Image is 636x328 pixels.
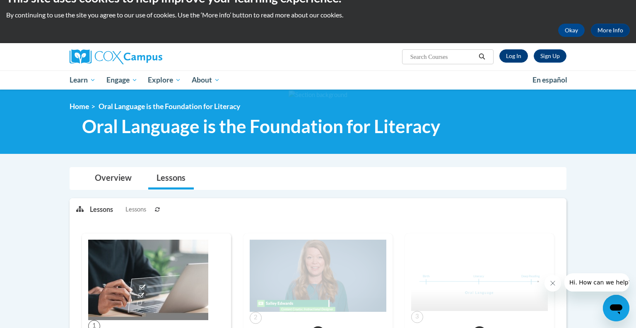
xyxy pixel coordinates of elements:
input: Search Courses [410,52,476,62]
button: Search [476,52,488,62]
a: Engage [101,70,143,90]
span: En español [532,75,567,84]
span: Oral Language is the Foundation for Literacy [99,102,240,111]
img: Section background [289,90,347,100]
span: About [192,75,220,85]
a: About [186,70,225,90]
a: Learn [64,70,101,90]
img: Course Image [250,240,386,312]
a: Register [534,49,566,63]
span: 2 [250,312,262,324]
span: Lessons [125,205,146,214]
p: Lessons [90,205,113,214]
iframe: Button to launch messaging window [603,295,629,321]
img: Course Image [411,240,548,311]
a: Home [70,102,89,111]
p: By continuing to use the site you agree to our use of cookies. Use the ‘More info’ button to read... [6,10,630,19]
span: Explore [148,75,181,85]
a: Lessons [148,168,194,190]
img: Cox Campus [70,49,162,64]
a: Cox Campus [70,49,227,64]
img: Course Image [88,240,208,320]
a: More Info [591,24,630,37]
span: Engage [106,75,137,85]
iframe: Message from company [564,273,629,292]
button: Okay [558,24,585,37]
div: Main menu [57,70,579,90]
a: Log In [499,49,528,63]
span: Oral Language is the Foundation for Literacy [82,115,440,137]
span: Learn [70,75,96,85]
span: Hi. How can we help? [5,6,67,12]
a: Explore [142,70,186,90]
a: Overview [87,168,140,190]
iframe: Close message [544,275,561,292]
a: En español [527,71,573,89]
span: 3 [411,311,423,323]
